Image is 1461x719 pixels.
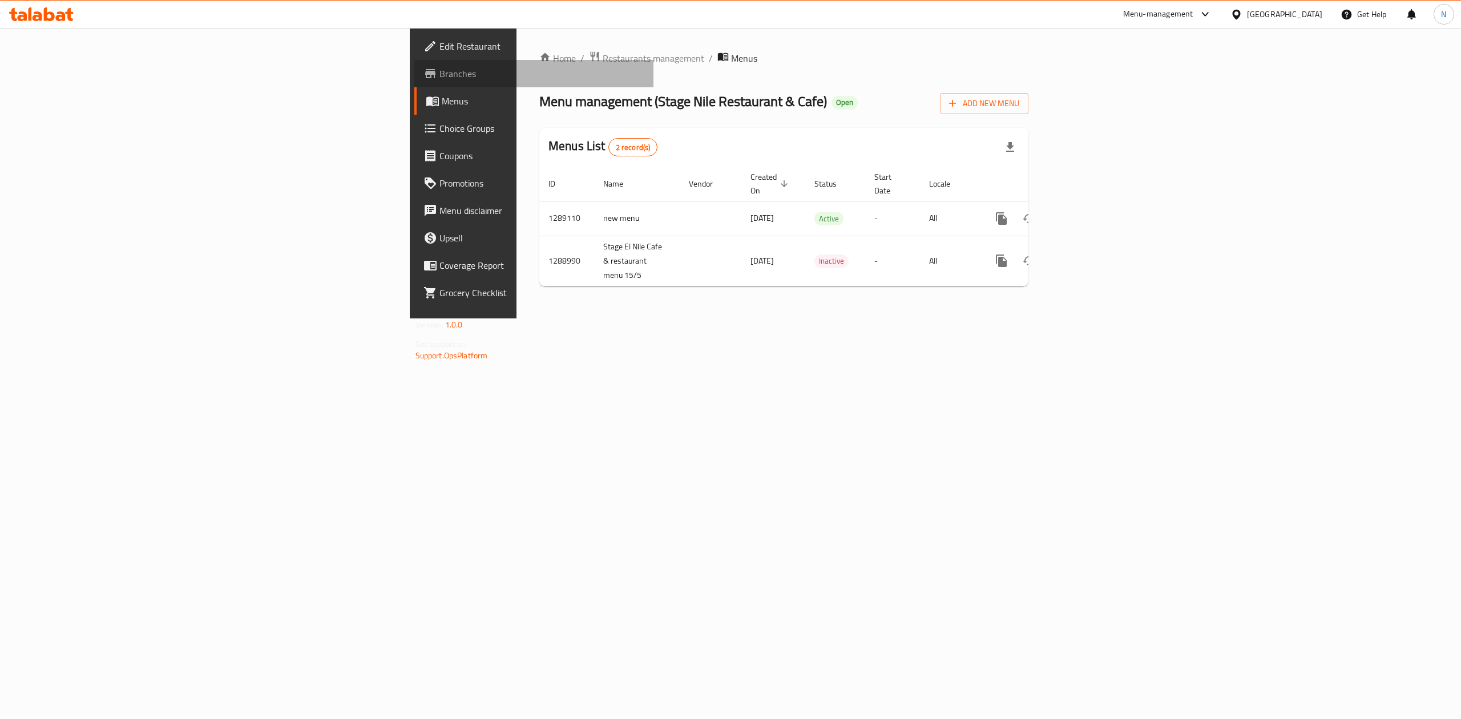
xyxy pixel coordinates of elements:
[442,94,645,108] span: Menus
[439,258,645,272] span: Coverage Report
[832,98,858,107] span: Open
[979,167,1107,201] th: Actions
[414,33,654,60] a: Edit Restaurant
[414,115,654,142] a: Choice Groups
[1441,8,1446,21] span: N
[814,212,843,225] span: Active
[415,317,443,332] span: Version:
[988,205,1015,232] button: more
[445,317,463,332] span: 1.0.0
[548,138,657,156] h2: Menus List
[949,96,1019,111] span: Add New Menu
[414,224,654,252] a: Upsell
[439,67,645,80] span: Branches
[1015,205,1043,232] button: Change Status
[603,177,638,191] span: Name
[539,51,1028,66] nav: breadcrumb
[415,337,468,352] span: Get support on:
[1247,8,1322,21] div: [GEOGRAPHIC_DATA]
[439,231,645,245] span: Upsell
[920,201,979,236] td: All
[1015,247,1043,274] button: Change Status
[414,197,654,224] a: Menu disclaimer
[929,177,965,191] span: Locale
[814,255,849,268] span: Inactive
[414,87,654,115] a: Menus
[689,177,728,191] span: Vendor
[414,252,654,279] a: Coverage Report
[439,176,645,190] span: Promotions
[1123,7,1193,21] div: Menu-management
[415,348,488,363] a: Support.OpsPlatform
[996,134,1024,161] div: Export file
[609,142,657,153] span: 2 record(s)
[548,177,570,191] span: ID
[439,286,645,300] span: Grocery Checklist
[731,51,757,65] span: Menus
[750,211,774,225] span: [DATE]
[988,247,1015,274] button: more
[814,177,851,191] span: Status
[439,122,645,135] span: Choice Groups
[539,167,1107,286] table: enhanced table
[874,170,906,197] span: Start Date
[414,60,654,87] a: Branches
[439,149,645,163] span: Coupons
[608,138,658,156] div: Total records count
[832,96,858,110] div: Open
[414,169,654,197] a: Promotions
[865,201,920,236] td: -
[750,253,774,268] span: [DATE]
[750,170,792,197] span: Created On
[439,39,645,53] span: Edit Restaurant
[539,88,827,114] span: Menu management ( Stage Nile Restaurant & Cafe )
[709,51,713,65] li: /
[940,93,1028,114] button: Add New Menu
[865,236,920,286] td: -
[920,236,979,286] td: All
[439,204,645,217] span: Menu disclaimer
[414,279,654,306] a: Grocery Checklist
[414,142,654,169] a: Coupons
